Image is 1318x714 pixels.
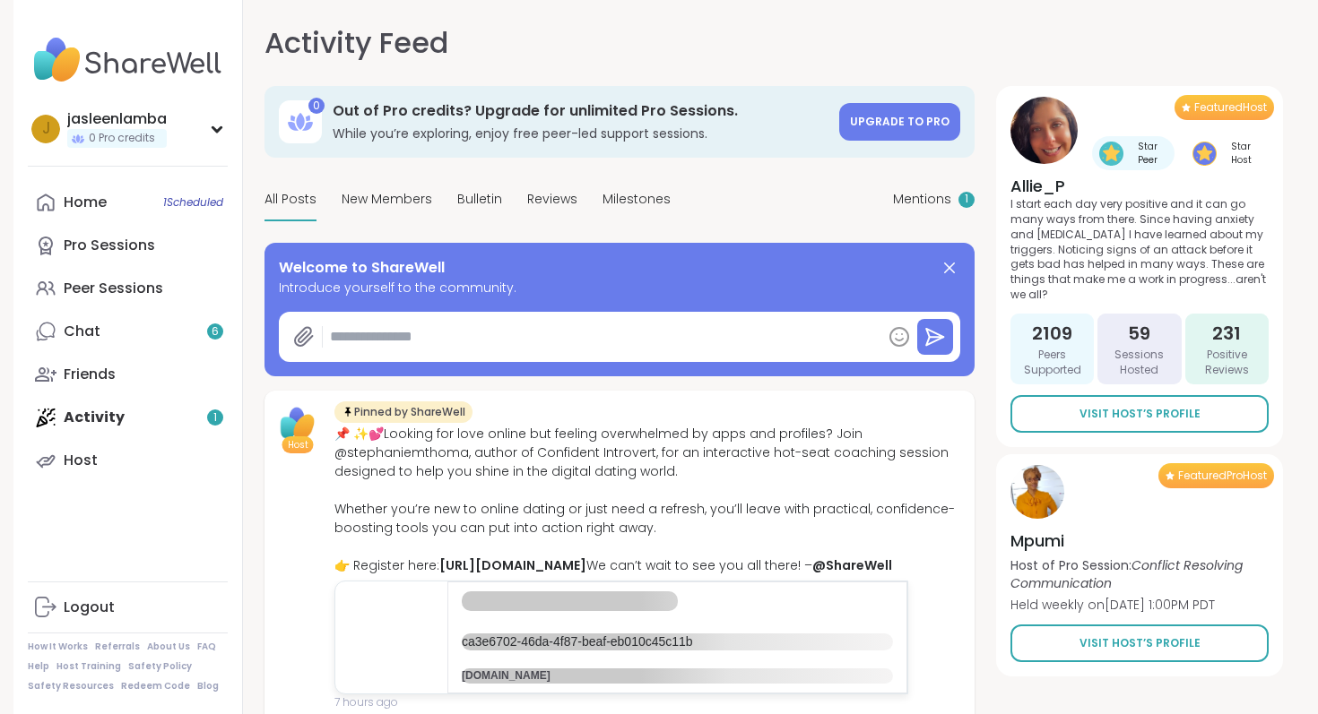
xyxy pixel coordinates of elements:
[28,680,114,692] a: Safety Resources
[1018,348,1087,378] span: Peers Supported
[64,365,116,384] div: Friends
[64,322,100,341] div: Chat
[288,438,308,452] span: Host
[1080,635,1201,651] span: Visit Host’s Profile
[28,439,228,482] a: Host
[1010,465,1064,519] img: Mpumi
[197,680,219,692] a: Blog
[342,190,432,209] span: New Members
[28,29,228,91] img: ShareWell Nav Logo
[333,125,828,142] h3: While you’re exploring, enjoy free peer-led support sessions.
[333,101,828,121] h3: Out of Pro credits? Upgrade for unlimited Pro Sessions.
[893,190,951,209] span: Mentions
[462,591,678,611] p: ca3e6702-46da-4f87-beaf-eb010c45c11b
[279,279,960,297] span: Introduce yourself to the community.
[439,556,586,574] a: [URL][DOMAIN_NAME]
[839,103,960,141] a: Upgrade to Pro
[28,660,49,673] a: Help
[603,190,671,209] span: Milestones
[1010,556,1269,592] p: Host of Pro Session:
[28,353,228,396] a: Friends
[64,279,163,298] div: Peer Sessions
[1010,624,1269,662] a: Visit Host’s Profile
[197,641,216,653] a: FAQ
[1010,197,1269,303] p: I start each day very positive and it can go many ways from there. Since having anxiety and [MEDI...
[28,586,228,629] a: Logout
[121,680,190,692] a: Redeem Code
[462,633,893,651] p: ca3e6702-46da-4f87-beaf-eb010c45c11b
[1080,406,1201,422] span: Visit Host’s Profile
[1010,175,1269,197] h4: Allie_P
[64,236,155,255] div: Pro Sessions
[95,641,140,653] a: Referrals
[334,401,473,423] div: Pinned by ShareWell
[457,190,502,209] span: Bulletin
[56,660,121,673] a: Host Training
[64,193,107,212] div: Home
[1192,142,1217,166] img: Star Host
[812,556,892,574] a: @ShareWell
[1032,321,1072,346] span: 2109
[965,192,968,207] span: 1
[1099,142,1123,166] img: Star Peer
[334,581,908,694] a: ca3e6702-46da-4f87-beaf-eb010c45c11bca3e6702-46da-4f87-beaf-eb010c45c11b[DOMAIN_NAME]
[334,425,964,575] div: 📌 ✨💕Looking for love online but feeling overwhelmed by apps and profiles? Join @stephaniemthoma, ...
[28,641,88,653] a: How It Works
[28,310,228,353] a: Chat6
[1128,321,1150,346] span: 59
[147,641,190,653] a: About Us
[28,224,228,267] a: Pro Sessions
[1212,321,1241,346] span: 231
[1010,395,1269,433] a: Visit Host’s Profile
[163,195,223,210] span: 1 Scheduled
[264,190,316,209] span: All Posts
[264,22,448,65] h1: Activity Feed
[64,451,98,470] div: Host
[275,401,320,446] img: ShareWell
[850,114,949,129] span: Upgrade to Pro
[64,598,115,617] div: Logout
[1192,348,1262,378] span: Positive Reviews
[1010,97,1078,164] img: Allie_P
[334,694,964,710] span: 7 hours ago
[279,257,445,279] span: Welcome to ShareWell
[527,190,577,209] span: Reviews
[308,98,325,114] div: 0
[1220,140,1262,167] span: Star Host
[1194,100,1267,115] span: Featured Host
[1010,596,1269,614] p: Held weekly on [DATE] 1:00PM PDT
[28,267,228,310] a: Peer Sessions
[1010,529,1269,552] h4: Mpumi
[89,131,155,146] span: 0 Pro credits
[128,660,192,673] a: Safety Policy
[1105,348,1174,378] span: Sessions Hosted
[1178,469,1267,483] span: Featured Pro Host
[28,181,228,224] a: Home1Scheduled
[42,117,50,141] span: j
[67,109,167,129] div: jasleenlamba
[462,668,893,684] p: [DOMAIN_NAME]
[1127,140,1167,167] span: Star Peer
[1010,556,1243,592] i: Conflict Resolving Communication
[212,324,219,340] span: 6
